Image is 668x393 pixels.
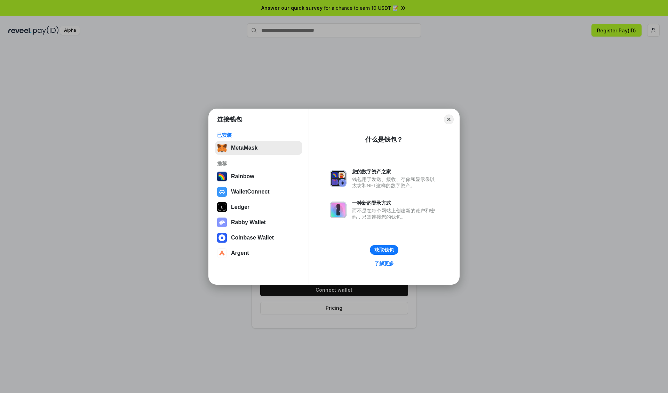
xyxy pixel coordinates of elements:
[217,248,227,258] img: svg+xml,%3Csvg%20width%3D%2228%22%20height%3D%2228%22%20viewBox%3D%220%200%2028%2028%22%20fill%3D...
[444,115,454,124] button: Close
[231,250,249,256] div: Argent
[330,170,347,187] img: svg+xml,%3Csvg%20xmlns%3D%22http%3A%2F%2Fwww.w3.org%2F2000%2Fsvg%22%20fill%3D%22none%22%20viewBox...
[352,207,438,220] div: 而不是在每个网站上创建新的账户和密码，只需连接您的钱包。
[374,247,394,253] div: 获取钱包
[215,215,302,229] button: Rabby Wallet
[217,233,227,243] img: svg+xml,%3Csvg%20width%3D%2228%22%20height%3D%2228%22%20viewBox%3D%220%200%2028%2028%22%20fill%3D...
[215,185,302,199] button: WalletConnect
[231,204,249,210] div: Ledger
[217,160,300,167] div: 推荐
[352,168,438,175] div: 您的数字资产之家
[215,141,302,155] button: MetaMask
[217,218,227,227] img: svg+xml,%3Csvg%20xmlns%3D%22http%3A%2F%2Fwww.w3.org%2F2000%2Fsvg%22%20fill%3D%22none%22%20viewBox...
[217,187,227,197] img: svg+xml,%3Csvg%20width%3D%2228%22%20height%3D%2228%22%20viewBox%3D%220%200%2028%2028%22%20fill%3D...
[217,132,300,138] div: 已安装
[231,219,266,226] div: Rabby Wallet
[217,202,227,212] img: svg+xml,%3Csvg%20xmlns%3D%22http%3A%2F%2Fwww.w3.org%2F2000%2Fsvg%22%20width%3D%2228%22%20height%3...
[352,176,438,189] div: 钱包用于发送、接收、存储和显示像以太坊和NFT这样的数字资产。
[215,246,302,260] button: Argent
[217,143,227,153] img: svg+xml,%3Csvg%20fill%3D%22none%22%20height%3D%2233%22%20viewBox%3D%220%200%2035%2033%22%20width%...
[215,170,302,183] button: Rainbow
[231,145,257,151] div: MetaMask
[352,200,438,206] div: 一种新的登录方式
[374,260,394,267] div: 了解更多
[231,173,254,180] div: Rainbow
[231,189,270,195] div: WalletConnect
[215,200,302,214] button: Ledger
[217,172,227,181] img: svg+xml,%3Csvg%20width%3D%22120%22%20height%3D%22120%22%20viewBox%3D%220%200%20120%20120%22%20fil...
[215,231,302,245] button: Coinbase Wallet
[217,115,242,124] h1: 连接钱包
[365,135,403,144] div: 什么是钱包？
[370,259,398,268] a: 了解更多
[370,245,398,255] button: 获取钱包
[231,235,274,241] div: Coinbase Wallet
[330,202,347,218] img: svg+xml,%3Csvg%20xmlns%3D%22http%3A%2F%2Fwww.w3.org%2F2000%2Fsvg%22%20fill%3D%22none%22%20viewBox...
